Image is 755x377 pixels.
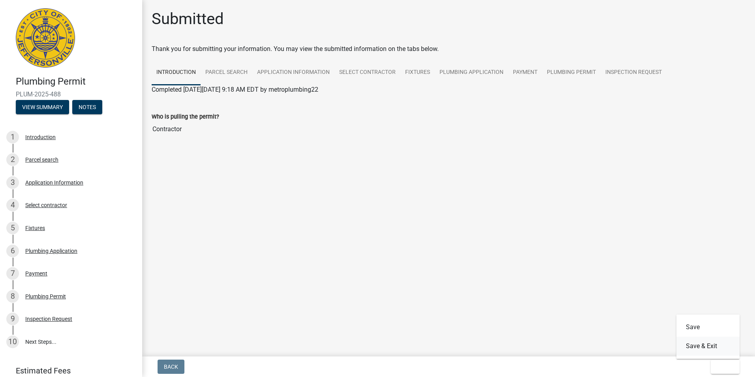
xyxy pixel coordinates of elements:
[25,157,58,162] div: Parcel search
[400,60,435,85] a: Fixtures
[16,8,75,68] img: City of Jeffersonville, Indiana
[542,60,601,85] a: Plumbing Permit
[334,60,400,85] a: Select contractor
[25,294,66,299] div: Plumbing Permit
[201,60,252,85] a: Parcel search
[25,271,47,276] div: Payment
[601,60,667,85] a: Inspection Request
[6,267,19,280] div: 7
[25,134,56,140] div: Introduction
[152,86,318,93] span: Completed [DATE][DATE] 9:18 AM EDT by metroplumbing22
[16,76,136,87] h4: Plumbing Permit
[152,114,219,120] label: Who is pulling the permit?
[6,153,19,166] div: 2
[6,176,19,189] div: 3
[6,336,19,348] div: 10
[158,360,184,374] button: Back
[676,315,740,359] div: Exit
[252,60,334,85] a: Application Information
[152,60,201,85] a: Introduction
[72,100,102,114] button: Notes
[25,248,77,254] div: Plumbing Application
[508,60,542,85] a: Payment
[152,44,746,54] div: Thank you for submitting your information. You may view the submitted information on the tabs below.
[16,104,69,111] wm-modal-confirm: Summary
[16,90,126,98] span: PLUM-2025-488
[16,100,69,114] button: View Summary
[152,9,224,28] h1: Submitted
[25,202,67,208] div: Select contractor
[25,225,45,231] div: Fixtures
[6,131,19,143] div: 1
[25,316,72,322] div: Inspection Request
[6,290,19,303] div: 8
[676,318,740,337] button: Save
[676,337,740,356] button: Save & Exit
[6,313,19,325] div: 9
[25,180,83,185] div: Application Information
[164,364,178,370] span: Back
[711,360,740,374] button: Exit
[6,199,19,211] div: 4
[6,222,19,234] div: 5
[72,104,102,111] wm-modal-confirm: Notes
[6,245,19,257] div: 6
[717,364,729,370] span: Exit
[435,60,508,85] a: Plumbing Application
